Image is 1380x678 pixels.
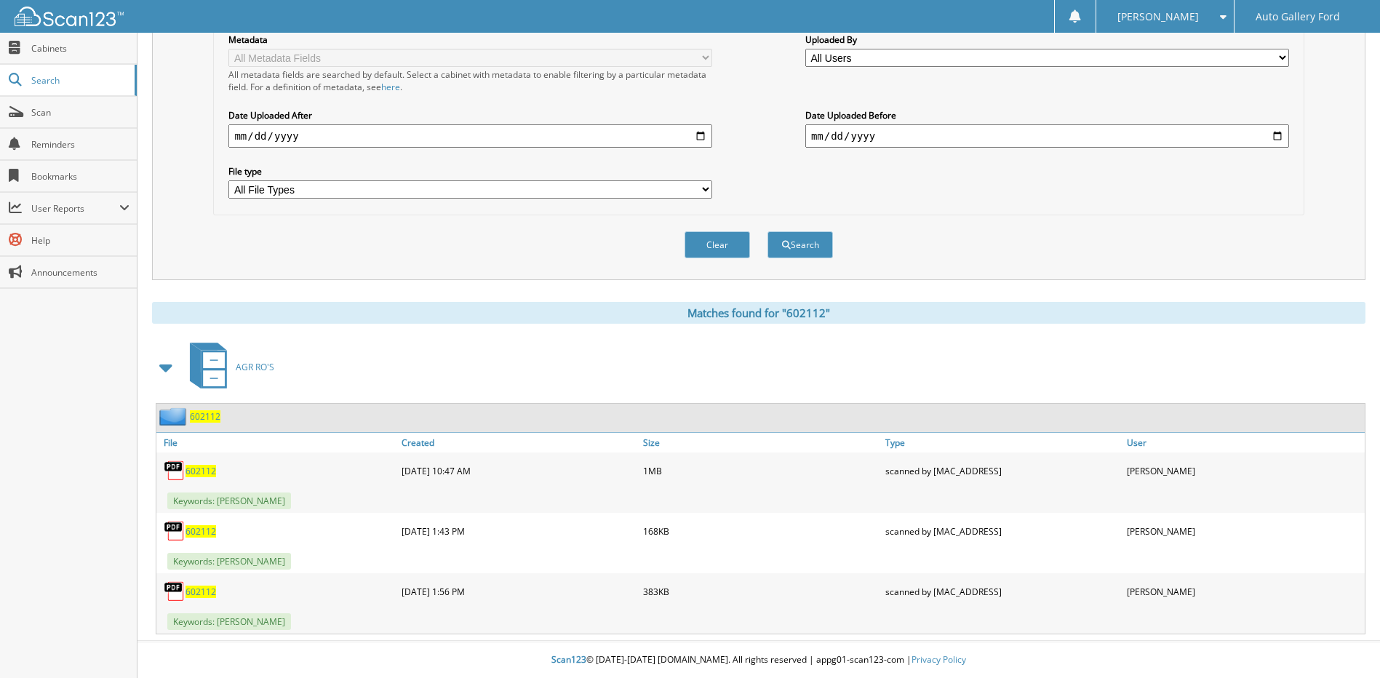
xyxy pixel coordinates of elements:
[805,124,1289,148] input: end
[685,231,750,258] button: Clear
[228,109,712,121] label: Date Uploaded After
[398,517,639,546] div: [DATE] 1:43 PM
[882,433,1123,452] a: Type
[805,33,1289,46] label: Uploaded By
[1123,433,1365,452] a: User
[1123,456,1365,485] div: [PERSON_NAME]
[1307,608,1380,678] iframe: Chat Widget
[398,577,639,606] div: [DATE] 1:56 PM
[190,410,220,423] a: 602112
[181,338,274,396] a: AGR RO'S
[912,653,966,666] a: Privacy Policy
[639,433,881,452] a: Size
[31,106,129,119] span: Scan
[639,456,881,485] div: 1MB
[31,170,129,183] span: Bookmarks
[398,456,639,485] div: [DATE] 10:47 AM
[137,642,1380,678] div: © [DATE]-[DATE] [DOMAIN_NAME]. All rights reserved | appg01-scan123-com |
[31,138,129,151] span: Reminders
[31,234,129,247] span: Help
[31,266,129,279] span: Announcements
[228,124,712,148] input: start
[381,81,400,93] a: here
[152,302,1365,324] div: Matches found for "602112"
[767,231,833,258] button: Search
[164,460,186,482] img: PDF.png
[186,525,216,538] a: 602112
[228,68,712,93] div: All metadata fields are searched by default. Select a cabinet with metadata to enable filtering b...
[164,520,186,542] img: PDF.png
[31,42,129,55] span: Cabinets
[186,586,216,598] a: 602112
[551,653,586,666] span: Scan123
[156,433,398,452] a: File
[639,517,881,546] div: 168KB
[882,456,1123,485] div: scanned by [MAC_ADDRESS]
[228,165,712,178] label: File type
[639,577,881,606] div: 383KB
[1123,577,1365,606] div: [PERSON_NAME]
[1256,12,1340,21] span: Auto Gallery Ford
[805,109,1289,121] label: Date Uploaded Before
[164,581,186,602] img: PDF.png
[398,433,639,452] a: Created
[31,202,119,215] span: User Reports
[31,74,127,87] span: Search
[882,577,1123,606] div: scanned by [MAC_ADDRESS]
[236,361,274,373] span: AGR RO'S
[167,613,291,630] span: Keywords: [PERSON_NAME]
[15,7,124,26] img: scan123-logo-white.svg
[1117,12,1199,21] span: [PERSON_NAME]
[228,33,712,46] label: Metadata
[167,492,291,509] span: Keywords: [PERSON_NAME]
[159,407,190,426] img: folder2.png
[882,517,1123,546] div: scanned by [MAC_ADDRESS]
[186,465,216,477] a: 602112
[167,553,291,570] span: Keywords: [PERSON_NAME]
[1123,517,1365,546] div: [PERSON_NAME]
